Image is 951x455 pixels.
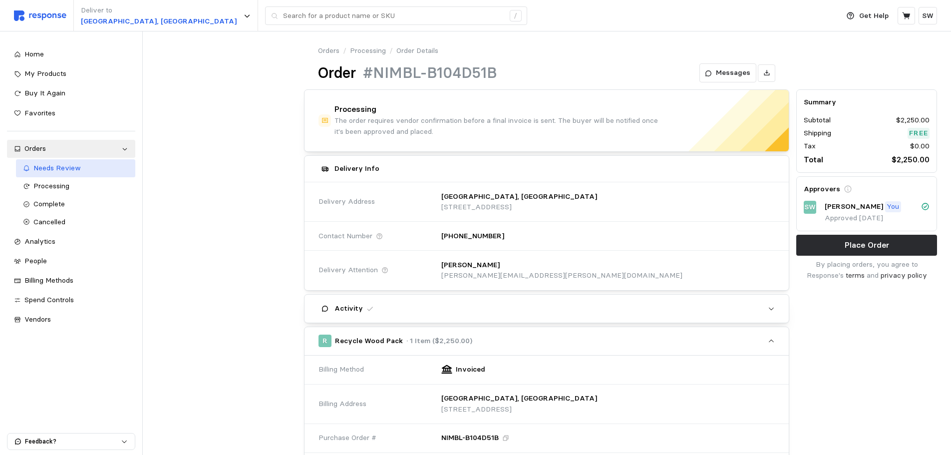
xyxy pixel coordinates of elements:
span: Processing [33,181,69,190]
span: My Products [24,69,66,78]
span: Spend Controls [24,295,74,304]
button: Feedback? [7,434,135,450]
p: $0.00 [910,141,930,152]
p: [PERSON_NAME] [825,201,883,212]
p: [PHONE_NUMBER] [441,231,504,242]
span: Billing Address [318,399,366,410]
a: Processing [16,177,135,195]
span: Delivery Address [318,196,375,207]
h1: Order [318,63,356,83]
p: Shipping [804,128,831,139]
p: Recycle Wood Pack [335,336,403,347]
a: Billing Methods [7,272,135,290]
p: Invoiced [456,364,485,375]
p: Deliver to [81,5,237,16]
a: Favorites [7,104,135,122]
input: Search for a product name or SKU [283,7,504,25]
span: Buy It Again [24,88,65,97]
p: Approved [DATE] [825,213,930,224]
span: Cancelled [33,217,65,226]
span: Complete [33,199,65,208]
p: $2,250.00 [896,115,930,126]
a: Cancelled [16,213,135,231]
p: Get Help [859,10,889,21]
a: Home [7,45,135,63]
a: Spend Controls [7,291,135,309]
span: Billing Methods [24,276,73,285]
a: Orders [7,140,135,158]
p: [GEOGRAPHIC_DATA], [GEOGRAPHIC_DATA] [81,16,237,27]
button: Get Help [841,6,895,25]
p: Order Details [396,45,438,56]
span: People [24,256,47,265]
span: Billing Method [318,364,364,375]
span: Needs Review [33,163,81,172]
h1: #NIMBL-B104D51B [363,63,497,83]
img: svg%3e [14,10,66,21]
button: SW [919,7,937,24]
h5: Approvers [804,184,840,194]
button: Activity [305,295,789,323]
span: Delivery Attention [318,265,378,276]
span: Contact Number [318,231,372,242]
span: Home [24,49,44,58]
a: Needs Review [16,159,135,177]
p: R [322,336,327,347]
p: [STREET_ADDRESS] [441,404,597,415]
a: Orders [318,45,339,56]
p: Feedback? [25,437,121,446]
p: Subtotal [804,115,831,126]
h4: Processing [334,104,376,115]
h5: Activity [334,303,363,314]
a: Complete [16,195,135,213]
a: People [7,252,135,270]
p: / [343,45,346,56]
span: Analytics [24,237,55,246]
p: You [887,201,899,212]
p: [GEOGRAPHIC_DATA], [GEOGRAPHIC_DATA] [441,393,597,404]
p: / [389,45,393,56]
a: Analytics [7,233,135,251]
h5: Summary [804,97,930,107]
a: Processing [350,45,386,56]
p: By placing orders, you agree to Response's and [796,259,937,281]
p: Place Order [845,239,889,251]
h5: Delivery Info [334,163,379,174]
p: [PERSON_NAME][EMAIL_ADDRESS][PERSON_NAME][DOMAIN_NAME] [441,270,682,281]
p: [PERSON_NAME] [441,260,500,271]
p: · 1 Item ($2,250.00) [406,336,472,347]
button: Messages [699,63,756,82]
p: Tax [804,141,816,152]
p: SW [922,10,934,21]
p: Total [804,153,823,166]
button: RRecycle Wood Pack· 1 Item ($2,250.00) [305,327,789,355]
p: NIMBL-B104D51B [441,433,499,444]
a: terms [846,271,865,280]
div: Orders [24,143,118,154]
div: / [510,10,522,22]
p: Messages [716,67,750,78]
p: SW [804,202,816,213]
a: privacy policy [881,271,927,280]
span: Favorites [24,108,55,117]
p: [STREET_ADDRESS] [441,202,597,213]
a: My Products [7,65,135,83]
a: Buy It Again [7,84,135,102]
p: $2,250.00 [892,153,930,166]
button: Place Order [796,235,937,256]
span: Purchase Order # [318,433,376,444]
p: [GEOGRAPHIC_DATA], [GEOGRAPHIC_DATA] [441,191,597,202]
p: The order requires vendor confirmation before a final invoice is sent. The buyer will be notified... [334,115,661,137]
p: Free [909,128,928,139]
a: Vendors [7,311,135,329]
span: Vendors [24,315,51,324]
